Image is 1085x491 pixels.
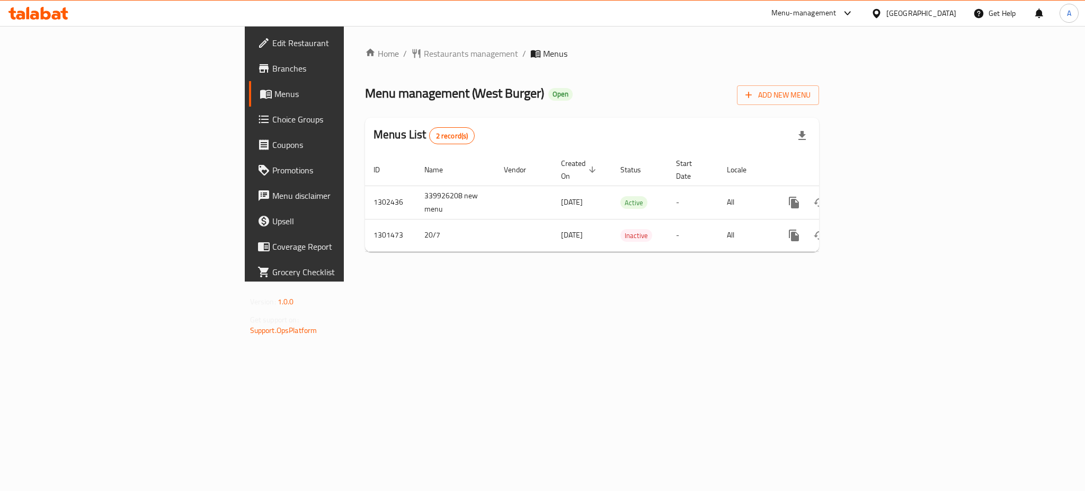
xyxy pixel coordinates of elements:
span: Status [620,163,655,176]
a: Branches [249,56,426,81]
span: Add New Menu [745,89,811,102]
div: Active [620,196,647,209]
a: Promotions [249,157,426,183]
span: Promotions [272,164,417,177]
a: Menu disclaimer [249,183,426,208]
span: Edit Restaurant [272,37,417,49]
a: Coupons [249,132,426,157]
a: Coverage Report [249,234,426,259]
button: Add New Menu [737,85,819,105]
span: 1.0.0 [278,295,294,309]
a: Menus [249,81,426,107]
span: Created On [561,157,599,182]
button: more [781,190,807,215]
th: Actions [773,154,892,186]
a: Restaurants management [411,47,518,60]
a: Grocery Checklist [249,259,426,285]
span: Restaurants management [424,47,518,60]
button: Change Status [807,190,832,215]
td: All [718,186,773,219]
li: / [522,47,526,60]
span: Active [620,197,647,209]
span: Choice Groups [272,113,417,126]
h2: Menus List [373,127,475,144]
span: Name [424,163,457,176]
td: - [668,186,718,219]
span: 2 record(s) [430,131,475,141]
span: [DATE] [561,228,583,242]
span: Menu management ( West Burger ) [365,81,544,105]
table: enhanced table [365,154,892,252]
span: Start Date [676,157,706,182]
span: Grocery Checklist [272,266,417,278]
span: Menus [543,47,567,60]
td: 20/7 [416,219,495,251]
a: Support.OpsPlatform [250,323,317,337]
span: Get support on: [250,313,299,327]
span: Menus [274,87,417,100]
button: more [781,223,807,248]
a: Upsell [249,208,426,234]
div: Menu-management [771,7,837,20]
span: Menu disclaimer [272,189,417,202]
div: [GEOGRAPHIC_DATA] [886,7,956,19]
div: Open [548,88,573,101]
span: A [1067,7,1071,19]
span: Coverage Report [272,240,417,253]
a: Edit Restaurant [249,30,426,56]
div: Total records count [429,127,475,144]
span: Inactive [620,230,652,242]
span: Locale [727,163,760,176]
span: Branches [272,62,417,75]
span: Vendor [504,163,540,176]
span: Open [548,90,573,99]
span: ID [373,163,394,176]
td: All [718,219,773,251]
div: Export file [789,123,815,148]
span: Upsell [272,215,417,227]
td: - [668,219,718,251]
td: 339926208 new menu [416,186,495,219]
nav: breadcrumb [365,47,819,60]
span: Version: [250,295,276,309]
a: Choice Groups [249,107,426,132]
span: Coupons [272,138,417,151]
span: [DATE] [561,195,583,209]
